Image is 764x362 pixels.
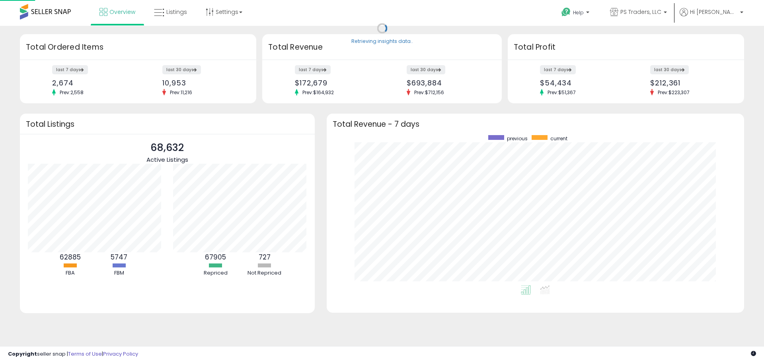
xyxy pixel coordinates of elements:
div: $693,884 [407,79,488,87]
label: last 7 days [540,65,576,74]
div: FBA [46,269,94,277]
span: previous [507,135,528,142]
div: 10,953 [162,79,242,87]
span: PS Traders, LLC [620,8,661,16]
h3: Total Revenue - 7 days [333,121,738,127]
span: Prev: 2,558 [56,89,88,96]
span: Listings [166,8,187,16]
div: Not Repriced [241,269,288,277]
span: Hi [PERSON_NAME] [690,8,738,16]
span: Help [573,9,584,16]
b: 67905 [205,252,226,262]
span: Prev: $223,307 [654,89,694,96]
div: $172,679 [295,79,376,87]
label: last 30 days [407,65,445,74]
label: last 30 days [162,65,201,74]
label: last 7 days [295,65,331,74]
div: FBM [95,269,143,277]
div: $212,361 [650,79,730,87]
label: last 7 days [52,65,88,74]
div: 2,674 [52,79,132,87]
b: 727 [259,252,271,262]
i: Get Help [561,7,571,17]
span: current [550,135,567,142]
span: Active Listings [146,155,188,164]
b: 62885 [60,252,81,262]
a: Help [555,1,597,26]
a: Hi [PERSON_NAME] [680,8,743,26]
span: Prev: $51,367 [544,89,580,96]
div: seller snap | | [8,350,138,358]
span: Prev: 11,216 [166,89,196,96]
div: Retrieving insights data.. [351,38,413,45]
div: Repriced [192,269,240,277]
h3: Total Listings [26,121,309,127]
a: Privacy Policy [103,350,138,358]
div: $54,434 [540,79,620,87]
b: 5747 [111,252,127,262]
a: Terms of Use [68,350,102,358]
h3: Total Profit [514,42,738,53]
span: Prev: $164,932 [298,89,338,96]
span: Overview [109,8,135,16]
strong: Copyright [8,350,37,358]
label: last 30 days [650,65,689,74]
h3: Total Revenue [268,42,496,53]
p: 68,632 [146,140,188,155]
h3: Total Ordered Items [26,42,250,53]
span: Prev: $712,156 [410,89,448,96]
